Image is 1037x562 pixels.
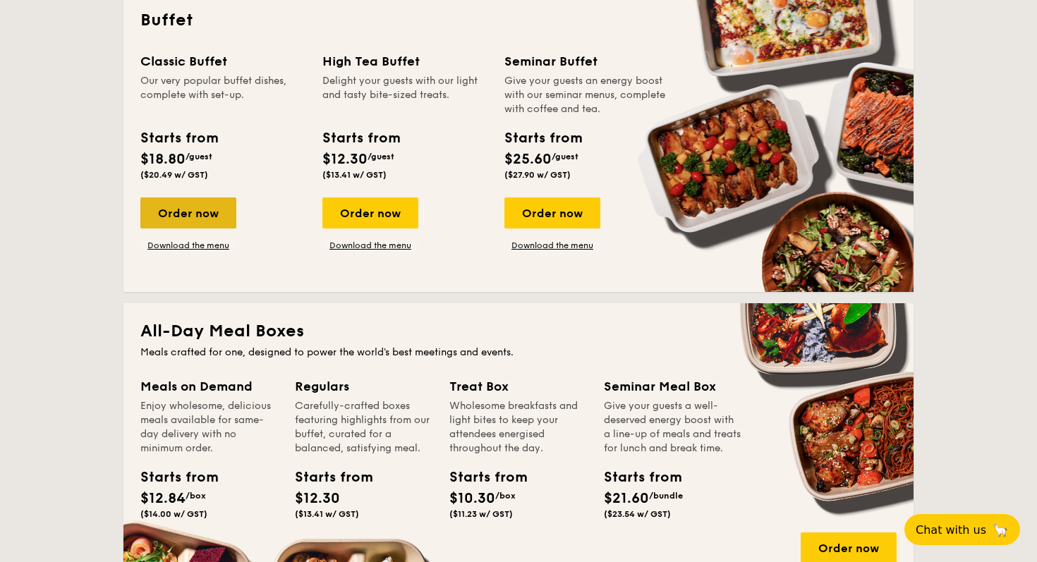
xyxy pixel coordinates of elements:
div: Order now [322,197,418,228]
div: Enjoy wholesome, delicious meals available for same-day delivery with no minimum order. [140,399,278,456]
span: Chat with us [916,523,986,537]
span: /guest [552,152,578,161]
span: $12.30 [295,490,340,507]
div: Seminar Meal Box [604,377,741,396]
span: $12.30 [322,151,368,168]
div: Carefully-crafted boxes featuring highlights from our buffet, curated for a balanced, satisfying ... [295,399,432,456]
a: Download the menu [504,240,600,251]
div: Starts from [140,128,217,149]
h2: Buffet [140,9,897,32]
span: 🦙 [992,522,1009,538]
div: Starts from [322,128,399,149]
span: $25.60 [504,151,552,168]
div: Order now [140,197,236,228]
span: /guest [186,152,212,161]
div: Meals on Demand [140,377,278,396]
h2: All-Day Meal Boxes [140,320,897,343]
span: ($11.23 w/ GST) [449,509,513,519]
div: Classic Buffet [140,51,305,71]
span: $21.60 [604,490,649,507]
div: Seminar Buffet [504,51,669,71]
span: /guest [368,152,394,161]
span: /box [495,491,516,501]
div: Starts from [504,128,581,149]
div: Give your guests an energy boost with our seminar menus, complete with coffee and tea. [504,74,669,116]
div: Meals crafted for one, designed to power the world's best meetings and events. [140,346,897,360]
div: Our very popular buffet dishes, complete with set-up. [140,74,305,116]
a: Download the menu [140,240,236,251]
span: /box [186,491,206,501]
a: Download the menu [322,240,418,251]
div: Starts from [449,467,513,488]
span: ($13.41 w/ GST) [295,509,359,519]
span: $18.80 [140,151,186,168]
div: Regulars [295,377,432,396]
div: Starts from [295,467,358,488]
div: Starts from [604,467,667,488]
div: High Tea Buffet [322,51,487,71]
span: ($13.41 w/ GST) [322,170,387,180]
div: Treat Box [449,377,587,396]
span: $12.84 [140,490,186,507]
button: Chat with us🦙 [904,514,1020,545]
div: Give your guests a well-deserved energy boost with a line-up of meals and treats for lunch and br... [604,399,741,456]
span: ($27.90 w/ GST) [504,170,571,180]
span: ($20.49 w/ GST) [140,170,208,180]
div: Order now [504,197,600,228]
span: /bundle [649,491,683,501]
span: $10.30 [449,490,495,507]
div: Wholesome breakfasts and light bites to keep your attendees energised throughout the day. [449,399,587,456]
div: Delight your guests with our light and tasty bite-sized treats. [322,74,487,116]
span: ($14.00 w/ GST) [140,509,207,519]
span: ($23.54 w/ GST) [604,509,671,519]
div: Starts from [140,467,204,488]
